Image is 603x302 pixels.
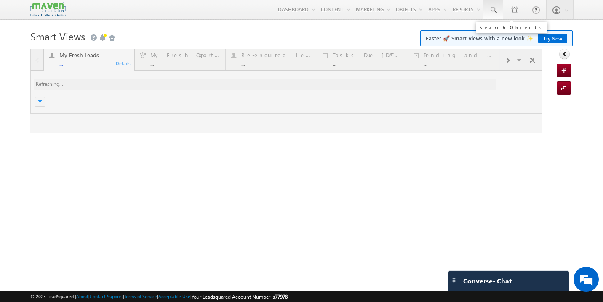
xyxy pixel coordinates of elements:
[480,25,544,30] div: Search Objects
[90,294,123,299] a: Contact Support
[451,277,457,283] img: carter-drag
[30,2,66,17] img: Custom Logo
[76,294,88,299] a: About
[158,294,190,299] a: Acceptable Use
[30,29,85,43] span: Smart Views
[275,294,288,300] span: 77978
[463,277,512,285] span: Converse - Chat
[124,294,157,299] a: Terms of Service
[30,293,288,301] span: © 2025 LeadSquared | | | | |
[538,34,567,43] a: Try Now
[426,34,567,42] span: Faster 🚀 Smart Views with a new look ✨
[192,294,288,300] span: Your Leadsquared Account Number is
